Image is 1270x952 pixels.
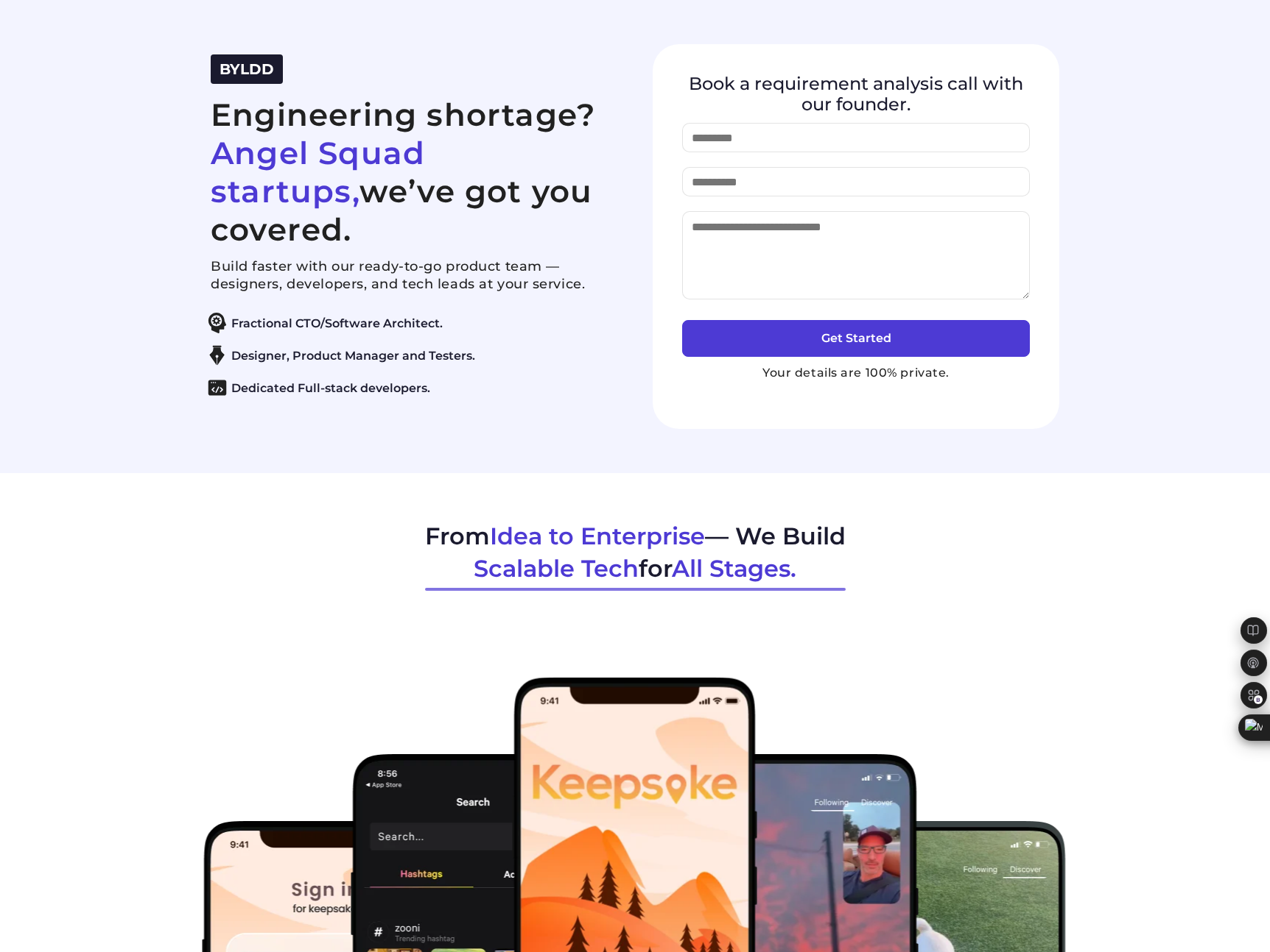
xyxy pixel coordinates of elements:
[211,96,617,249] h2: Engineering shortage? we’ve got you covered.
[203,345,610,366] li: Designer, Product Manager and Testers.
[203,313,610,333] li: Fractional CTO/Software Architect.
[211,257,617,293] p: Build faster with our ready-to-go product team — designers, developers, and tech leads at your se...
[672,554,796,583] span: All Stages.
[474,554,639,583] span: Scalable Tech
[682,74,1030,114] h4: Book a requirement analysis call with our founder.
[682,364,1030,382] p: Your details are 100% private.
[211,134,425,210] span: Angel Squad startups,
[203,377,610,398] li: Dedicated Full-stack developers.
[682,320,1030,357] button: Get Started
[220,63,274,77] a: BYLDD
[490,522,705,550] span: Idea to Enterprise
[425,520,846,585] h2: From — We Build for
[220,60,274,78] span: BYLDD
